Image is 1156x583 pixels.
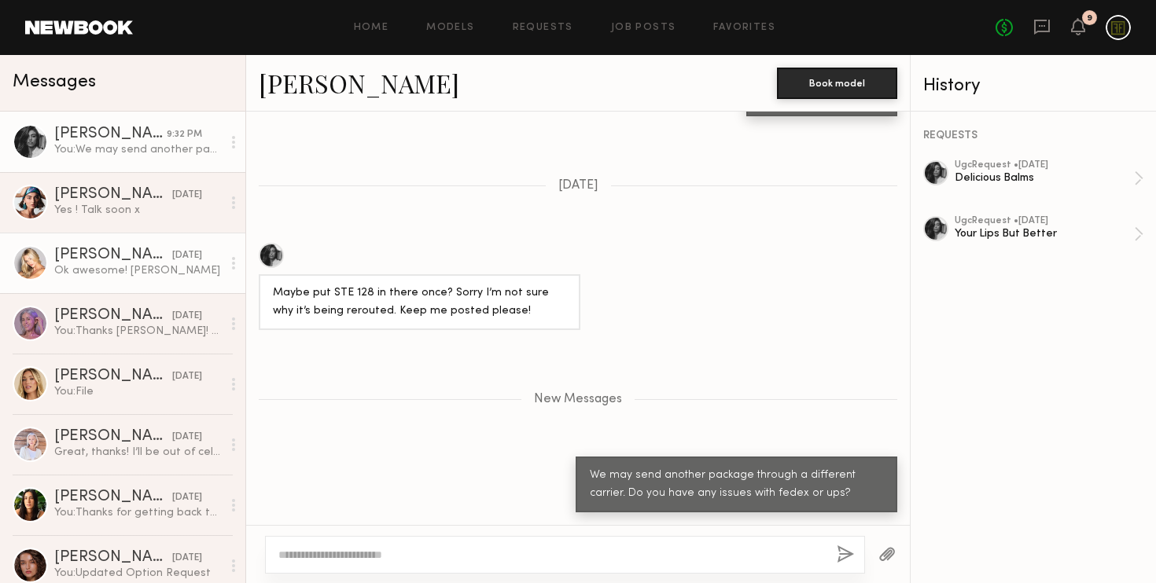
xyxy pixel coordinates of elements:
a: Home [354,23,389,33]
div: Ok awesome! [PERSON_NAME] [54,263,222,278]
a: Requests [513,23,573,33]
div: [DATE] [172,551,202,566]
div: [PERSON_NAME] [54,247,172,263]
div: 9:32 PM [167,127,202,142]
div: Great, thanks! I’ll be out of cell service here and there but will check messages whenever I have... [54,445,222,460]
div: [DATE] [172,369,202,384]
div: You: Thanks for getting back to us! We'll keep you in mind for the next one! xx [54,505,222,520]
div: You: Updated Option Request [54,566,222,581]
div: [DATE] [172,248,202,263]
div: Your Lips But Better [955,226,1134,241]
div: [PERSON_NAME] [54,187,172,203]
div: [PERSON_NAME] [54,489,172,505]
div: History [923,77,1143,95]
div: [PERSON_NAME] [54,550,172,566]
button: Book model [777,68,897,99]
a: ugcRequest •[DATE]Your Lips But Better [955,216,1143,252]
a: [PERSON_NAME] [259,66,459,100]
a: Models [426,23,474,33]
a: Book model [777,75,897,89]
div: REQUESTS [923,130,1143,141]
div: [DATE] [172,309,202,324]
a: ugcRequest •[DATE]Delicious Balms [955,160,1143,196]
div: ugc Request • [DATE] [955,216,1134,226]
div: [DATE] [172,430,202,445]
a: Job Posts [611,23,676,33]
div: Delicious Balms [955,170,1134,185]
a: Favorites [713,23,775,33]
div: [PERSON_NAME] [54,429,172,445]
span: [DATE] [558,179,598,192]
div: We may send another package through a different carrier. Do you have any issues with fedex or ups? [590,467,883,503]
div: [DATE] [172,188,202,203]
div: You: File [54,384,222,399]
span: Messages [13,73,96,91]
div: [DATE] [172,490,202,505]
div: 9 [1087,14,1092,23]
div: [PERSON_NAME] [54,368,172,384]
div: Yes ! Talk soon x [54,203,222,218]
div: [PERSON_NAME] [54,308,172,324]
div: ugc Request • [DATE] [955,160,1134,170]
div: [PERSON_NAME] [54,126,167,142]
div: You: Thanks [PERSON_NAME]! We will let our team know. xx [54,324,222,339]
span: New Messages [534,393,622,406]
div: You: We may send another package through a different carrier. Do you have any issues with fedex o... [54,142,222,157]
div: Maybe put STE 128 in there once? Sorry I’m not sure why it’s being rerouted. Keep me posted please! [273,284,566,321]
